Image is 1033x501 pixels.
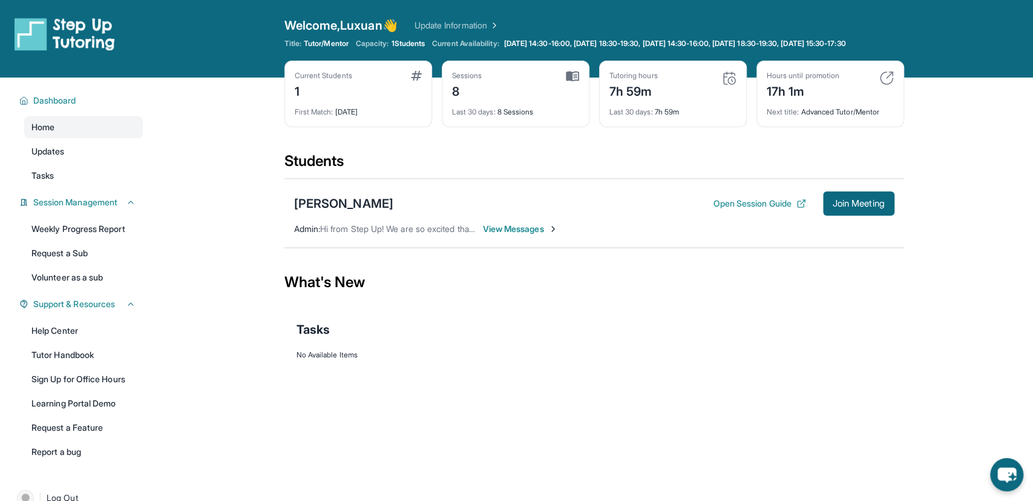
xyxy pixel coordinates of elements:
[297,350,892,360] div: No Available Items
[548,224,558,234] img: Chevron-Right
[284,256,904,309] div: What's New
[502,39,848,48] a: [DATE] 14:30-16:00, [DATE] 18:30-19:30, [DATE] 14:30-16:00, [DATE] 18:30-19:30, [DATE] 15:30-17:30
[297,321,330,338] span: Tasks
[823,191,894,216] button: Join Meeting
[284,17,398,34] span: Welcome, Luxuan 👋
[24,441,143,463] a: Report a bug
[31,170,54,182] span: Tasks
[31,121,54,133] span: Home
[24,344,143,366] a: Tutor Handbook
[33,196,117,208] span: Session Management
[24,320,143,342] a: Help Center
[767,107,799,116] span: Next title :
[294,224,320,234] span: Admin :
[609,71,658,81] div: Tutoring hours
[487,19,499,32] img: Chevron Right
[24,417,143,439] a: Request a Feature
[504,39,846,48] span: [DATE] 14:30-16:00, [DATE] 18:30-19:30, [DATE] 14:30-16:00, [DATE] 18:30-19:30, [DATE] 15:30-17:30
[284,39,301,48] span: Title:
[990,458,1023,491] button: chat-button
[24,218,143,240] a: Weekly Progress Report
[295,100,422,117] div: [DATE]
[15,17,115,51] img: logo
[411,71,422,81] img: card
[284,151,904,178] div: Students
[24,165,143,187] a: Tasks
[33,95,76,107] span: Dashboard
[609,107,653,116] span: Last 30 days :
[432,39,499,48] span: Current Availability:
[28,95,136,107] button: Dashboard
[452,107,496,116] span: Last 30 days :
[452,71,482,81] div: Sessions
[24,141,143,162] a: Updates
[713,197,805,210] button: Open Session Guide
[24,368,143,390] a: Sign Up for Office Hours
[24,267,143,288] a: Volunteer as a sub
[452,100,579,117] div: 8 Sessions
[356,39,389,48] span: Capacity:
[452,81,482,100] div: 8
[295,81,352,100] div: 1
[767,100,894,117] div: Advanced Tutor/Mentor
[28,196,136,208] button: Session Management
[24,116,143,138] a: Home
[767,71,839,81] div: Hours until promotion
[24,242,143,264] a: Request a Sub
[28,298,136,310] button: Support & Resources
[391,39,425,48] span: 1 Students
[879,71,894,85] img: card
[767,81,839,100] div: 17h 1m
[566,71,579,82] img: card
[295,107,333,116] span: First Match :
[483,223,559,235] span: View Messages
[295,71,352,81] div: Current Students
[722,71,736,85] img: card
[609,100,736,117] div: 7h 59m
[294,195,393,212] div: [PERSON_NAME]
[304,39,349,48] span: Tutor/Mentor
[833,200,885,207] span: Join Meeting
[609,81,658,100] div: 7h 59m
[31,145,65,158] span: Updates
[24,393,143,414] a: Learning Portal Demo
[33,298,115,310] span: Support & Resources
[415,19,499,32] a: Update Information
